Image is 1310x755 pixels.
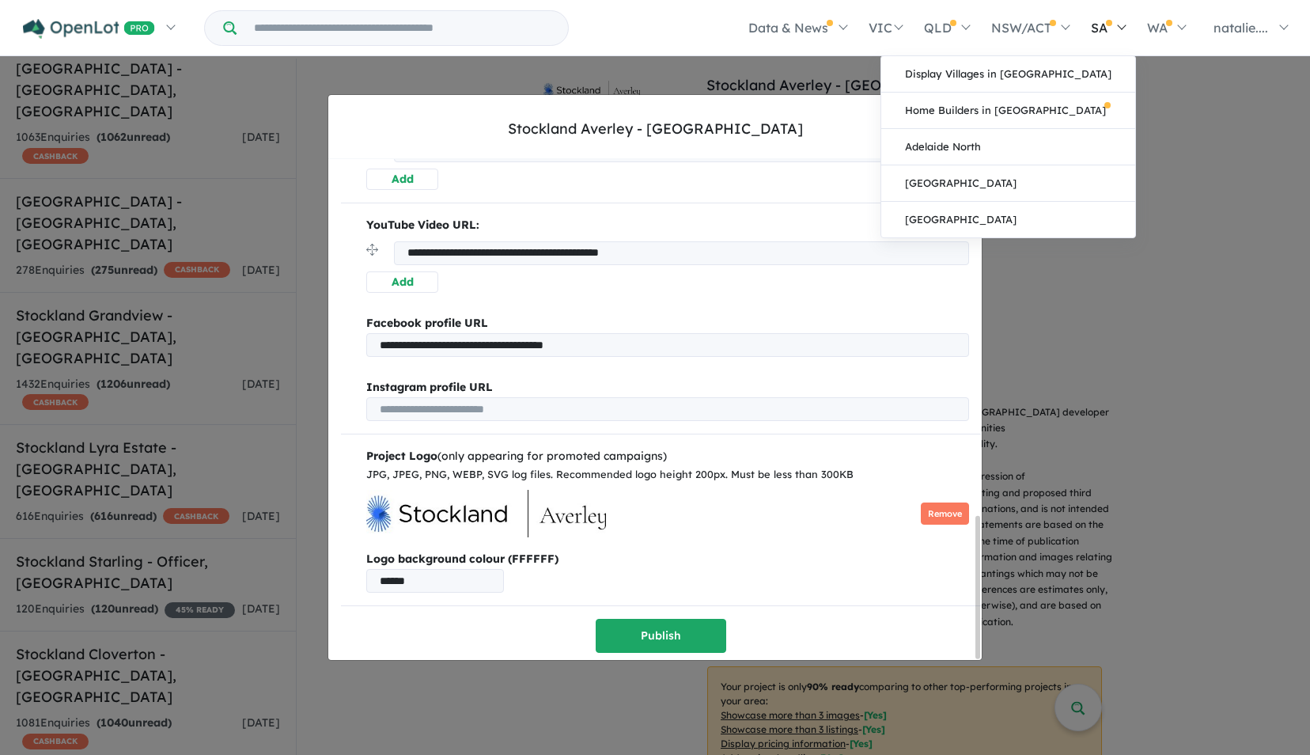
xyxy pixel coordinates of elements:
button: Add [366,169,438,190]
a: [GEOGRAPHIC_DATA] [881,165,1135,202]
button: Publish [596,619,726,653]
b: Facebook profile URL [366,316,488,330]
div: Stockland Averley - [GEOGRAPHIC_DATA] [508,119,803,139]
b: Instagram profile URL [366,380,493,394]
img: Stockland%20Averley%20-%20Nar%20Nar%20Goon%20North%20Logo.jpg [366,490,606,537]
a: Adelaide North [881,129,1135,165]
span: natalie.... [1213,20,1268,36]
b: Project Logo [366,449,437,463]
input: Try estate name, suburb, builder or developer [240,11,565,45]
div: (only appearing for promoted campaigns) [366,447,969,466]
p: YouTube Video URL: [366,216,969,235]
button: Add [366,271,438,293]
a: Display Villages in [GEOGRAPHIC_DATA] [881,56,1135,93]
a: Home Builders in [GEOGRAPHIC_DATA] [881,93,1135,129]
div: JPG, JPEG, PNG, WEBP, SVG log files. Recommended logo height 200px. Must be less than 300KB [366,466,969,484]
button: Remove [921,503,969,525]
img: drag.svg [366,244,378,256]
b: Logo background colour (FFFFFF) [366,550,969,569]
img: Openlot PRO Logo White [23,19,155,39]
a: [GEOGRAPHIC_DATA] [881,202,1135,237]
